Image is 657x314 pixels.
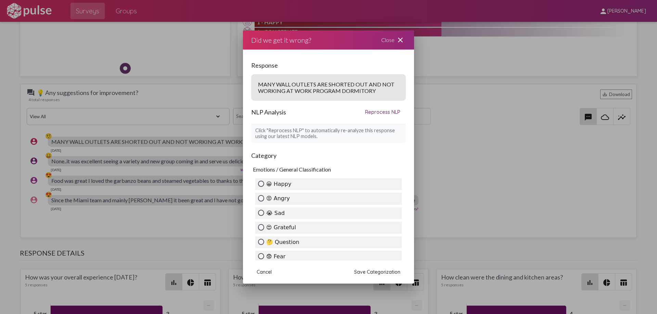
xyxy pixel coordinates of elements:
[255,222,402,233] label: 😍 Grateful
[360,106,406,118] button: Reprocess NLP
[258,253,264,259] input: 😨 Fear
[257,269,272,275] span: Cancel
[255,251,402,262] label: 😨 Fear
[258,224,264,230] input: 😍 Grateful
[365,109,400,115] span: Reprocess NLP
[255,236,402,248] label: 🤔 Question
[349,266,406,278] button: Save Categorization
[396,36,404,44] mat-icon: close
[251,164,406,174] div: Emotions / General Classification
[251,74,406,101] div: MANY WALL OUTLETS ARE SHORTED OUT AND NOT WORKING AT WORK PROGRAM DORMITORY
[255,207,402,219] label: 😭 Sad
[255,193,402,204] label: 😡 Angry
[251,266,277,278] button: Cancel
[251,101,406,123] div: NLP Analysis
[258,181,264,187] input: 😀 Happy
[258,195,264,201] input: 😡 Angry
[373,30,414,50] div: Close
[354,269,400,275] span: Save Categorization
[258,209,264,216] input: 😭 Sad
[251,56,406,74] div: Response
[251,147,406,164] div: Category
[251,123,406,143] div: Click "Reprocess NLP" to automatically re-analyze this response using our latest NLP models.
[258,238,264,245] input: 🤔 Question
[255,178,402,190] label: 😀 Happy
[251,35,311,45] div: Did we get it wrong?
